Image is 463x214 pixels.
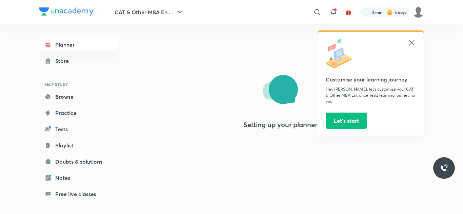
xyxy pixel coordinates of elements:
img: avatar [345,9,351,15]
a: Doubts & solutions [39,155,118,168]
a: Store [39,54,118,68]
img: icon [326,39,356,69]
h5: Customise your learning journey [326,75,416,84]
a: Notes [39,171,118,185]
button: Let’s start [326,113,367,129]
h6: SELF STUDY [39,78,118,90]
a: Planner [39,38,118,51]
div: Store [55,57,73,65]
a: Practice [39,106,118,120]
p: Hey [PERSON_NAME], let’s customise your CAT & Other MBA Entrance Tests learning journey for you [326,86,416,104]
h4: Setting up your planner [243,121,317,129]
a: Browse [39,90,118,103]
a: Playlist [39,139,118,152]
img: Company Logo [39,7,94,16]
a: Company Logo [39,7,94,17]
a: Free live classes [39,187,118,201]
img: streak [386,9,393,16]
img: ttu [440,164,448,172]
button: CAT & Other MBA En ... [110,5,188,19]
button: avatar [343,7,354,18]
a: Tests [39,122,118,136]
img: subham agarwal [412,6,424,18]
